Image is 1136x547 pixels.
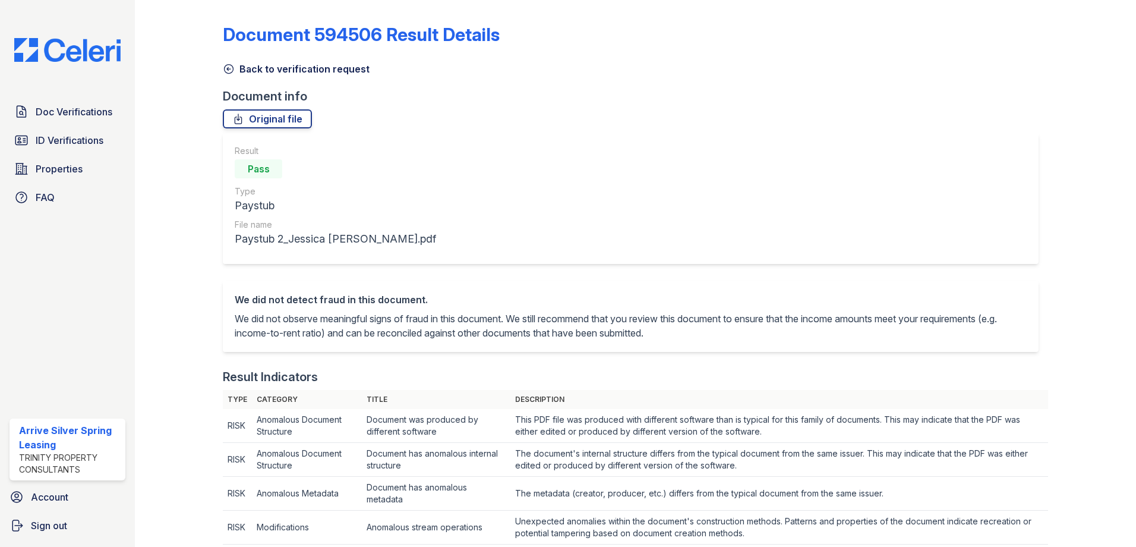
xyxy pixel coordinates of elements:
a: Sign out [5,514,130,537]
td: Document has anomalous internal structure [362,443,510,477]
div: Paystub [235,197,436,214]
div: We did not detect fraud in this document. [235,293,1027,307]
span: FAQ [36,190,55,205]
td: RISK [223,477,252,511]
td: Anomalous Document Structure [252,443,362,477]
td: RISK [223,511,252,545]
a: Document 594506 Result Details [223,24,500,45]
span: Account [31,490,68,504]
th: Title [362,390,510,409]
span: ID Verifications [36,133,103,147]
div: Type [235,186,436,197]
td: Unexpected anomalies within the document's construction methods. Patterns and properties of the d... [510,511,1048,545]
div: Pass [235,159,282,178]
td: The metadata (creator, producer, etc.) differs from the typical document from the same issuer. [510,477,1048,511]
td: Anomalous stream operations [362,511,510,545]
span: Sign out [31,518,67,533]
div: Document info [223,88,1048,105]
td: RISK [223,443,252,477]
div: Trinity Property Consultants [19,452,121,476]
td: Anomalous Document Structure [252,409,362,443]
td: RISK [223,409,252,443]
td: Document was produced by different software [362,409,510,443]
div: Result [235,145,436,157]
div: File name [235,219,436,231]
a: ID Verifications [10,128,125,152]
td: This PDF file was produced with different software than is typical for this family of documents. ... [510,409,1048,443]
div: Result Indicators [223,369,318,385]
a: Account [5,485,130,509]
th: Category [252,390,362,409]
a: Doc Verifications [10,100,125,124]
span: Doc Verifications [36,105,112,119]
img: CE_Logo_Blue-a8612792a0a2168367f1c8372b55b34899dd931a85d93a1a3d3e32e68fde9ad4.png [5,38,130,62]
th: Description [510,390,1048,409]
a: Original file [223,109,312,128]
span: Properties [36,162,83,176]
td: The document's internal structure differs from the typical document from the same issuer. This ma... [510,443,1048,477]
a: FAQ [10,186,125,209]
a: Properties [10,157,125,181]
div: Paystub 2_Jessica [PERSON_NAME].pdf [235,231,436,247]
div: Arrive Silver Spring Leasing [19,423,121,452]
th: Type [223,390,252,409]
td: Anomalous Metadata [252,477,362,511]
a: Back to verification request [223,62,370,76]
p: We did not observe meaningful signs of fraud in this document. We still recommend that you review... [235,312,1027,340]
td: Modifications [252,511,362,545]
td: Document has anomalous metadata [362,477,510,511]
